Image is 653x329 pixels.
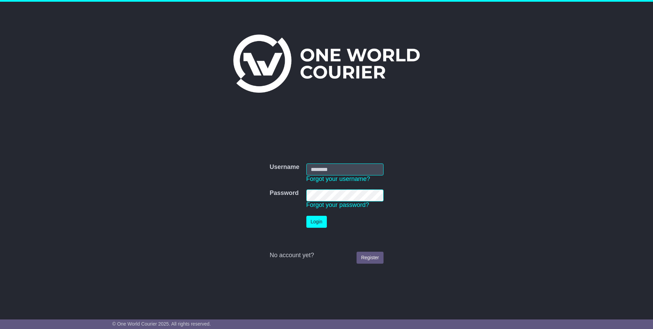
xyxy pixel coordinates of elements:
a: Forgot your password? [306,201,369,208]
button: Login [306,216,327,228]
div: No account yet? [269,252,383,259]
img: One World [233,35,420,93]
label: Username [269,163,299,171]
a: Register [357,252,383,264]
label: Password [269,189,298,197]
span: © One World Courier 2025. All rights reserved. [112,321,211,327]
a: Forgot your username? [306,175,370,182]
